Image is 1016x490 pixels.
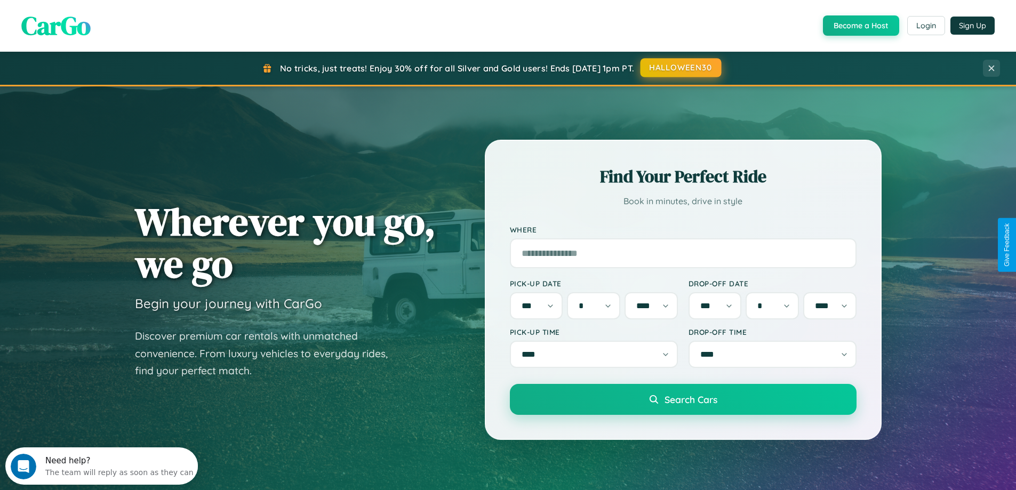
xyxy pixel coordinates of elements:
[823,15,899,36] button: Become a Host
[641,58,722,77] button: HALLOWEEN30
[950,17,995,35] button: Sign Up
[510,165,857,188] h2: Find Your Perfect Ride
[689,327,857,336] label: Drop-off Time
[907,16,945,35] button: Login
[510,279,678,288] label: Pick-up Date
[40,18,188,29] div: The team will reply as soon as they can
[280,63,634,74] span: No tricks, just treats! Enjoy 30% off for all Silver and Gold users! Ends [DATE] 1pm PT.
[510,194,857,209] p: Book in minutes, drive in style
[135,295,322,311] h3: Begin your journey with CarGo
[5,447,198,485] iframe: Intercom live chat discovery launcher
[689,279,857,288] label: Drop-off Date
[135,327,402,380] p: Discover premium car rentals with unmatched convenience. From luxury vehicles to everyday rides, ...
[1003,223,1011,267] div: Give Feedback
[510,225,857,234] label: Where
[4,4,198,34] div: Open Intercom Messenger
[510,327,678,336] label: Pick-up Time
[11,454,36,479] iframe: Intercom live chat
[665,393,717,405] span: Search Cars
[135,200,436,285] h1: Wherever you go, we go
[510,384,857,415] button: Search Cars
[40,9,188,18] div: Need help?
[21,8,91,43] span: CarGo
